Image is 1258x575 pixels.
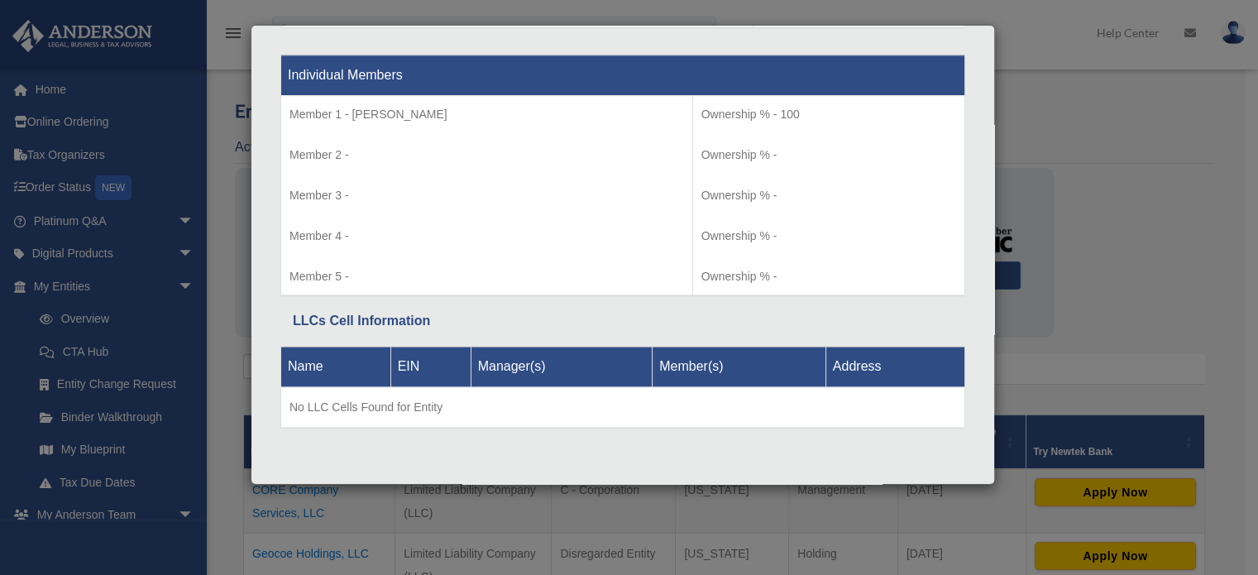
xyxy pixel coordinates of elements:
p: Member 5 - [289,266,684,287]
th: Manager(s) [471,347,653,387]
th: Member(s) [653,347,826,387]
p: Member 2 - [289,145,684,165]
th: Name [281,347,391,387]
th: Address [825,347,964,387]
th: EIN [390,347,471,387]
div: LLCs Cell Information [293,309,953,333]
p: Ownership % - 100 [701,104,956,125]
p: Ownership % - [701,226,956,247]
p: Ownership % - [701,266,956,287]
p: Ownership % - [701,185,956,206]
td: No LLC Cells Found for Entity [281,387,965,429]
p: Member 3 - [289,185,684,206]
p: Ownership % - [701,145,956,165]
th: Individual Members [281,55,965,95]
p: Member 1 - [PERSON_NAME] [289,104,684,125]
p: Member 4 - [289,226,684,247]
